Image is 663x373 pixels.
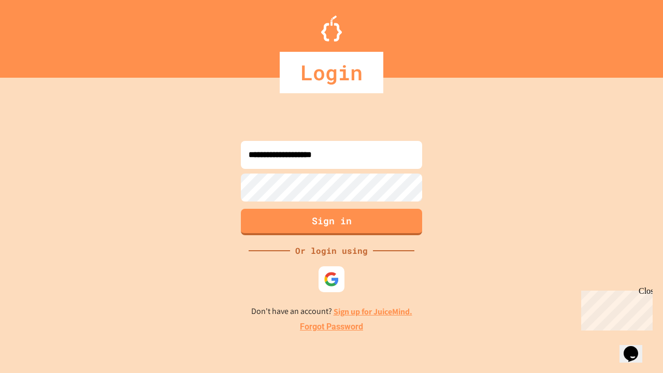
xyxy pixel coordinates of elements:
a: Forgot Password [300,321,363,333]
div: Or login using [290,245,373,257]
iframe: chat widget [619,332,653,363]
img: Logo.svg [321,16,342,41]
button: Sign in [241,209,422,235]
iframe: chat widget [577,286,653,331]
a: Sign up for JuiceMind. [334,306,412,317]
p: Don't have an account? [251,305,412,318]
div: Chat with us now!Close [4,4,71,66]
img: google-icon.svg [324,271,339,287]
div: Login [280,52,383,93]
